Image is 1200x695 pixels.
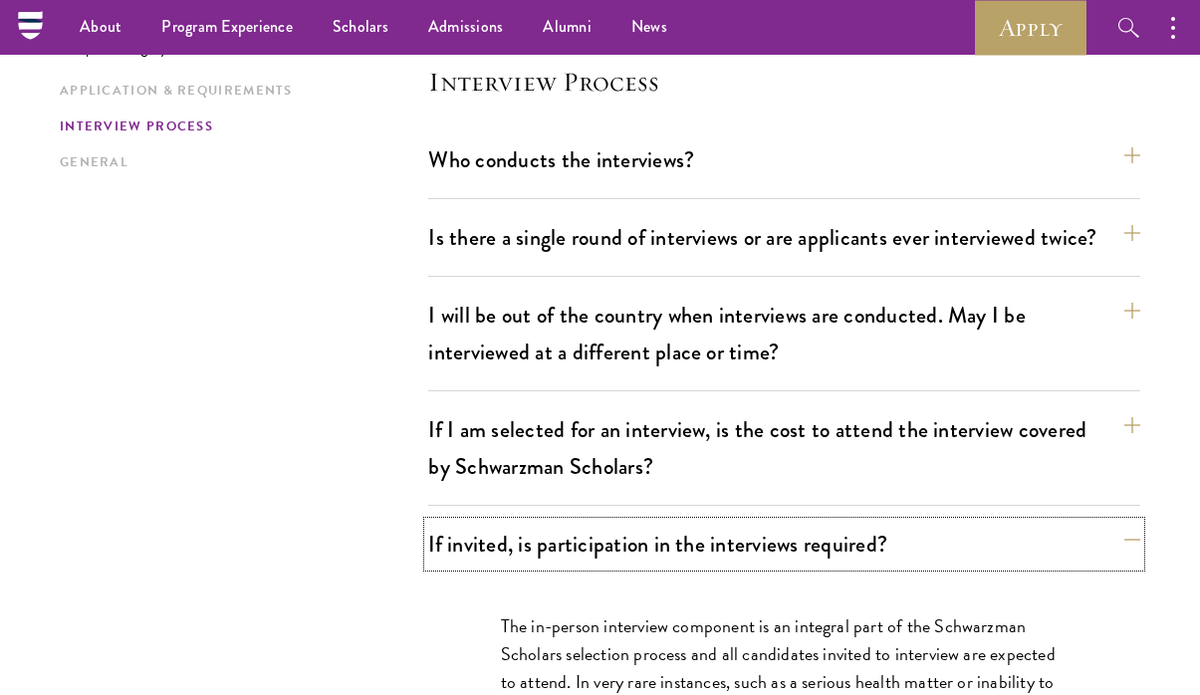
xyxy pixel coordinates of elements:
[60,152,416,173] a: General
[428,215,1140,260] button: Is there a single round of interviews or are applicants ever interviewed twice?
[60,38,428,56] p: Jump to category:
[60,81,416,102] a: Application & Requirements
[428,66,1140,98] h4: Interview Process
[428,137,1140,182] button: Who conducts the interviews?
[60,116,416,137] a: Interview Process
[428,407,1140,489] button: If I am selected for an interview, is the cost to attend the interview covered by Schwarzman Scho...
[428,522,1140,567] button: If invited, is participation in the interviews required?
[428,293,1140,374] button: I will be out of the country when interviews are conducted. May I be interviewed at a different p...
